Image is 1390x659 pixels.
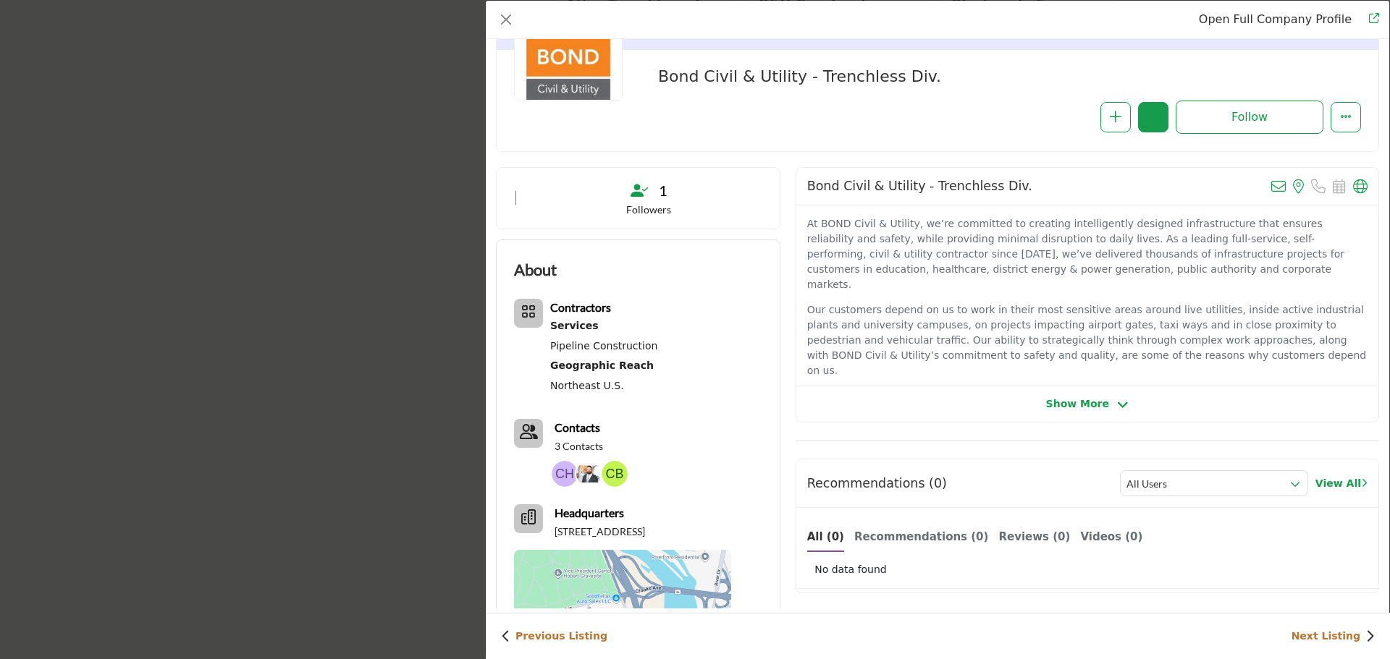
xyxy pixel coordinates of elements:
[555,439,603,454] a: 3 Contacts
[807,179,1032,194] h2: Bond Civil & Utility - Trenchless Div.
[514,419,543,448] button: Contact-Employee Icon
[1126,477,1167,491] h3: All Users
[550,316,657,336] div: Comprehensive offerings for pipeline construction, maintenance, and repair across various infrast...
[814,562,887,577] span: No data found
[550,340,657,352] a: Pipeline Construction
[1120,470,1308,496] button: All Users
[514,504,543,533] button: Headquarter icon
[514,299,543,328] button: Category Icon
[576,461,602,487] img: Bryce C.
[602,461,628,487] img: Cole B.
[552,461,578,487] img: Colin H.
[501,629,607,644] a: Previous Listing
[550,300,611,314] b: Contractors
[807,530,844,543] b: All (0)
[1315,476,1368,491] a: View All
[536,203,762,217] p: Followers
[550,380,624,391] a: Northeast U.S.
[555,419,600,436] a: Contacts
[807,302,1368,378] p: Our customers depend on us to work in their most sensitive areas around live utilities, inside ac...
[555,504,624,522] b: Headquarters
[514,419,543,448] a: Link of redirect to contact page
[555,524,645,539] p: [STREET_ADDRESS]
[550,316,657,336] a: Services
[1046,396,1109,412] span: Show More
[555,420,600,434] b: Contacts
[1100,102,1131,132] button: Redirect to login page
[659,179,667,201] span: 1
[1176,101,1323,134] button: Redirect to login
[807,476,947,491] h2: Recommendations (0)
[1331,102,1361,132] button: More Options
[1138,102,1168,132] button: Redirect to login page
[1080,530,1142,543] b: Videos (0)
[514,258,557,281] h2: About
[1359,11,1379,28] a: Redirect to bond-civil-utility-trenchless-div-1
[496,9,516,30] button: Close
[998,530,1070,543] b: Reviews (0)
[550,302,611,314] a: Contractors
[807,216,1368,292] p: At BOND Civil & Utility, we’re committed to creating intelligently designed infrastructure that e...
[1199,12,1352,26] a: Redirect to bond-civil-utility-trenchless-div-1
[658,67,1056,86] h2: Bond Civil & Utility - Trenchless Div.
[1292,629,1375,644] a: Next Listing
[550,356,657,375] div: Extensive coverage across various regions, states, and territories to meet clients' needs.
[854,530,989,543] b: Recommendations (0)
[550,356,657,375] a: Geographic Reach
